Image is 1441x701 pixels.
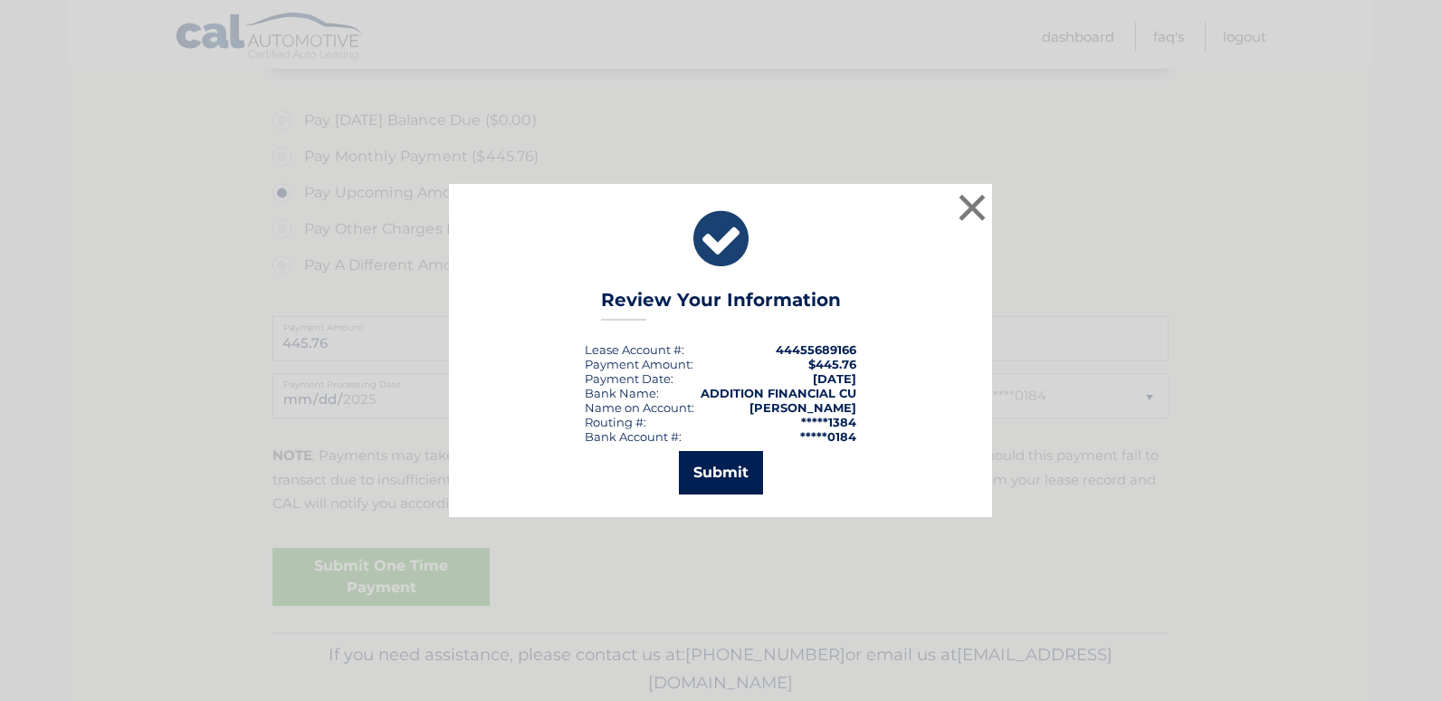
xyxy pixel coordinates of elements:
[601,289,841,321] h3: Review Your Information
[585,429,682,444] div: Bank Account #:
[585,415,646,429] div: Routing #:
[808,357,856,371] span: $445.76
[813,371,856,386] span: [DATE]
[679,451,763,495] button: Submit
[585,357,693,371] div: Payment Amount:
[954,189,990,226] button: ×
[776,342,856,357] strong: 44455689166
[585,371,671,386] span: Payment Date
[701,386,856,400] strong: ADDITION FINANCIAL CU
[585,371,673,386] div: :
[585,400,694,415] div: Name on Account:
[585,386,659,400] div: Bank Name:
[585,342,684,357] div: Lease Account #:
[749,400,856,415] strong: [PERSON_NAME]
